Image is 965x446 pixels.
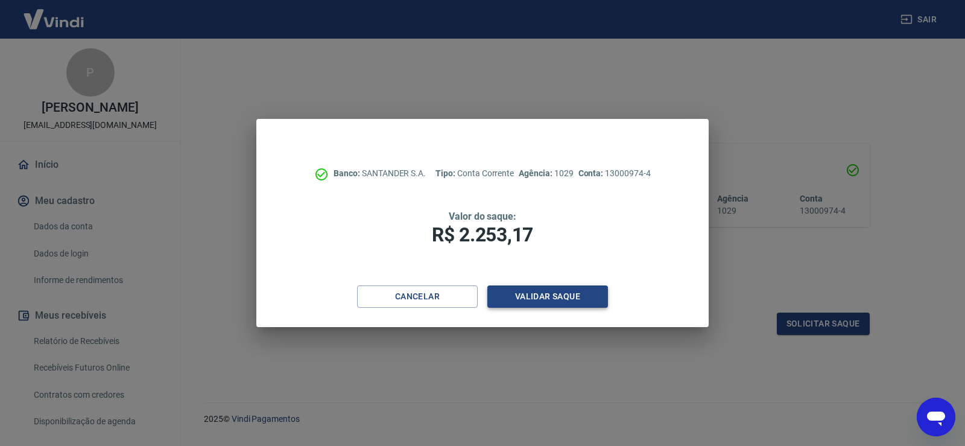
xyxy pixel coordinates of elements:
[487,285,608,308] button: Validar saque
[435,167,514,180] p: Conta Corrente
[432,223,533,246] span: R$ 2.253,17
[357,285,478,308] button: Cancelar
[449,211,516,222] span: Valor do saque:
[435,168,457,178] span: Tipo:
[519,167,573,180] p: 1029
[519,168,554,178] span: Agência:
[578,167,651,180] p: 13000974-4
[334,167,426,180] p: SANTANDER S.A.
[578,168,606,178] span: Conta:
[334,168,362,178] span: Banco:
[917,398,955,436] iframe: Botão para abrir a janela de mensagens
